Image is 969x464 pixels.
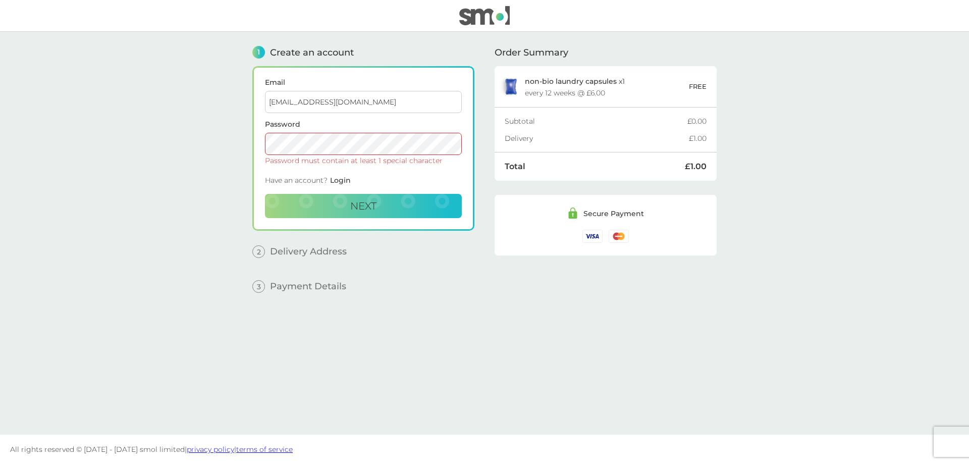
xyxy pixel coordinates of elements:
[187,445,234,454] a: privacy policy
[252,46,265,59] span: 1
[252,280,265,293] span: 3
[350,200,376,212] span: Next
[270,48,354,57] span: Create an account
[270,247,347,256] span: Delivery Address
[236,445,293,454] a: terms of service
[687,118,707,125] div: £0.00
[583,210,644,217] div: Secure Payment
[525,89,605,96] div: every 12 weeks @ £6.00
[495,48,568,57] span: Order Summary
[330,176,351,185] span: Login
[689,135,707,142] div: £1.00
[505,135,689,142] div: Delivery
[270,282,346,291] span: Payment Details
[505,118,687,125] div: Subtotal
[505,163,685,171] div: Total
[685,163,707,171] div: £1.00
[525,77,617,86] span: non-bio laundry capsules
[265,157,462,164] div: Password must contain at least 1 special character
[459,6,510,25] img: smol
[265,194,462,218] button: Next
[252,245,265,258] span: 2
[265,172,462,194] div: Have an account?
[689,81,707,92] p: FREE
[609,230,629,242] img: /assets/icons/cards/mastercard.svg
[525,77,625,85] p: x 1
[265,121,462,128] label: Password
[582,230,603,242] img: /assets/icons/cards/visa.svg
[265,79,462,86] label: Email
